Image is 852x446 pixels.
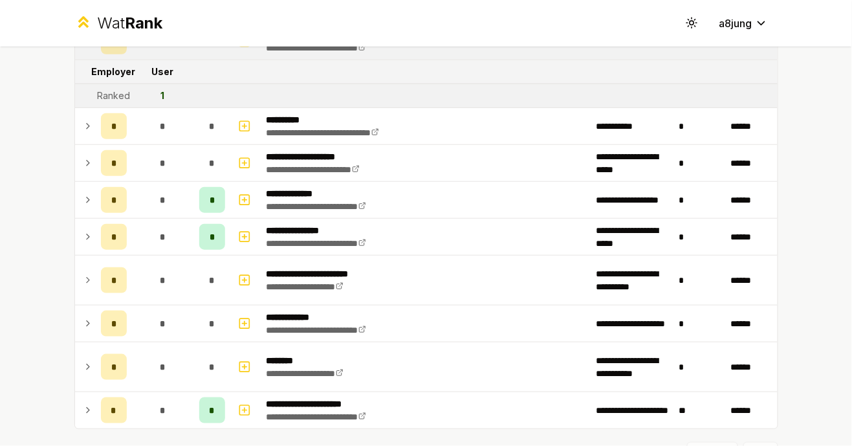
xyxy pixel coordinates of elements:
a: WatRank [74,13,163,34]
div: Ranked [97,89,130,102]
span: Rank [125,14,162,32]
div: 1 [161,89,165,102]
td: Employer [96,60,132,84]
td: User [132,60,194,84]
button: a8jung [709,12,778,35]
div: Wat [98,13,162,34]
span: a8jung [719,16,752,31]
